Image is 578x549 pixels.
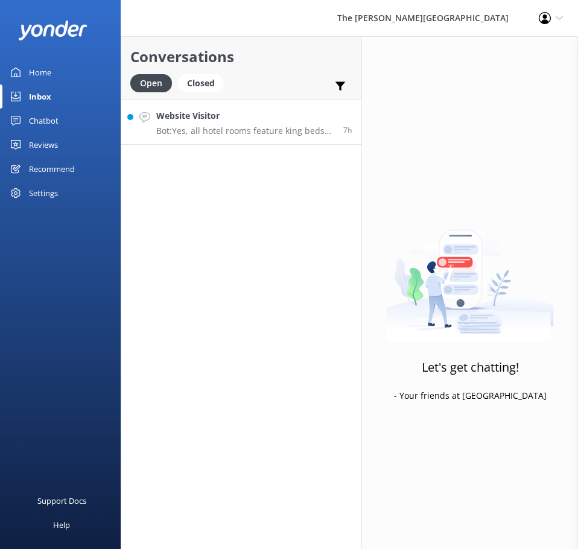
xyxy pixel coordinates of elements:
img: yonder-white-logo.png [18,21,87,40]
div: Reviews [29,133,58,157]
h4: Website Visitor [156,109,334,122]
a: Open [130,76,178,89]
h3: Let's get chatting! [422,358,519,377]
div: Settings [29,181,58,205]
h2: Conversations [130,45,352,68]
p: - Your friends at [GEOGRAPHIC_DATA] [394,389,547,402]
span: Oct 02 2025 03:50pm (UTC +13:00) Pacific/Auckland [343,125,352,135]
div: Support Docs [37,489,86,513]
a: Website VisitorBot:Yes, all hotel rooms feature king beds that can be split into two singles upon... [121,100,361,145]
div: Chatbot [29,109,59,133]
a: Closed [178,76,230,89]
div: Help [53,513,70,537]
div: Inbox [29,84,51,109]
p: Bot: Yes, all hotel rooms feature king beds that can be split into two singles upon request. [156,125,334,136]
div: Recommend [29,157,75,181]
div: Closed [178,74,224,92]
img: artwork of a man stealing a conversation from at giant smartphone [386,207,554,343]
div: Home [29,60,51,84]
div: Open [130,74,172,92]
